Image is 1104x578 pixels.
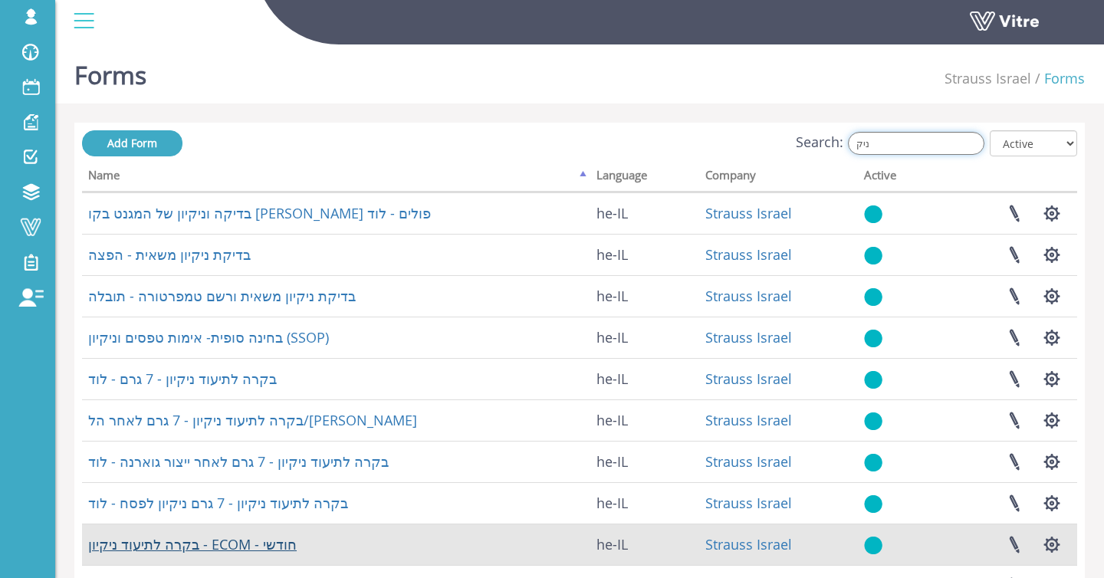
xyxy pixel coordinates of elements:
a: בקרה לתיעוד ניקיון - ECOM - חודשי [88,535,297,553]
img: yes [864,494,882,514]
a: Strauss Israel [705,287,792,305]
label: Search: [796,132,984,155]
img: yes [864,536,882,555]
th: Name: activate to sort column descending [82,163,590,192]
td: he-IL [590,441,699,482]
img: yes [864,329,882,348]
td: he-IL [590,358,699,399]
input: Search: [848,132,984,155]
a: בקרה לתיעוד ניקיון - 7 גרם לאחר הל/[PERSON_NAME] [88,411,417,429]
span: Add Form [107,136,157,150]
a: Strauss Israel [705,245,792,264]
h1: Forms [74,38,146,103]
img: yes [864,412,882,431]
a: Strauss Israel [705,328,792,346]
img: yes [864,287,882,307]
a: Strauss Israel [705,204,792,222]
td: he-IL [590,524,699,565]
td: he-IL [590,234,699,275]
a: Strauss Israel [705,535,792,553]
img: yes [864,370,882,389]
a: Add Form [82,130,182,156]
a: Strauss Israel [705,369,792,388]
a: בחינה סופית- אימות טפסים וניקיון (SSOP) [88,328,329,346]
td: he-IL [590,192,699,234]
a: בקרה לתיעוד ניקיון - 7 גרם - לוד [88,369,277,388]
td: he-IL [590,399,699,441]
a: בדיקת ניקיון משאית - הפצה [88,245,251,264]
a: Strauss Israel [705,494,792,512]
td: he-IL [590,482,699,524]
img: yes [864,246,882,265]
a: Strauss Israel [945,69,1031,87]
a: בדיקה וניקיון של המגנט בקו [PERSON_NAME] פולים - לוד [88,204,431,222]
a: בקרה לתיעוד ניקיון - 7 גרם לאחר ייצור גוארנה - לוד [88,452,389,471]
th: Company [699,163,858,192]
a: בקרה לתיעוד ניקיון - 7 גרם ניקיון לפסח - לוד [88,494,348,512]
img: yes [864,453,882,472]
td: he-IL [590,317,699,358]
th: Language [590,163,699,192]
a: Strauss Israel [705,411,792,429]
td: he-IL [590,275,699,317]
li: Forms [1031,69,1085,89]
a: Strauss Israel [705,452,792,471]
img: yes [864,205,882,224]
th: Active [858,163,935,192]
a: בדיקת ניקיון משאית ורשם טמפרטורה - תובלה [88,287,356,305]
